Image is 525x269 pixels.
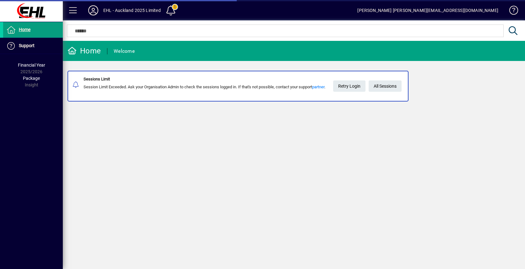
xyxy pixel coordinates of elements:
[84,76,325,82] div: Sessions Limit
[312,85,324,89] a: partner
[19,27,30,32] span: Home
[338,81,360,91] span: Retry Login
[19,43,35,48] span: Support
[369,80,402,92] a: All Sessions
[23,76,40,81] span: Package
[114,46,135,56] div: Welcome
[3,38,63,54] a: Support
[63,71,525,102] app-alert-notification-menu-item: Sessions Limit
[18,63,45,68] span: Financial Year
[83,5,103,16] button: Profile
[374,81,397,91] span: All Sessions
[68,46,101,56] div: Home
[505,1,517,22] a: Knowledge Base
[84,84,325,90] div: Session Limit Exceeded. Ask your Organisation Admin to check the sessions logged in. If that's no...
[333,80,365,92] button: Retry Login
[357,5,498,15] div: [PERSON_NAME] [PERSON_NAME][EMAIL_ADDRESS][DOMAIN_NAME]
[103,5,161,15] div: EHL - Auckland 2025 Limited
